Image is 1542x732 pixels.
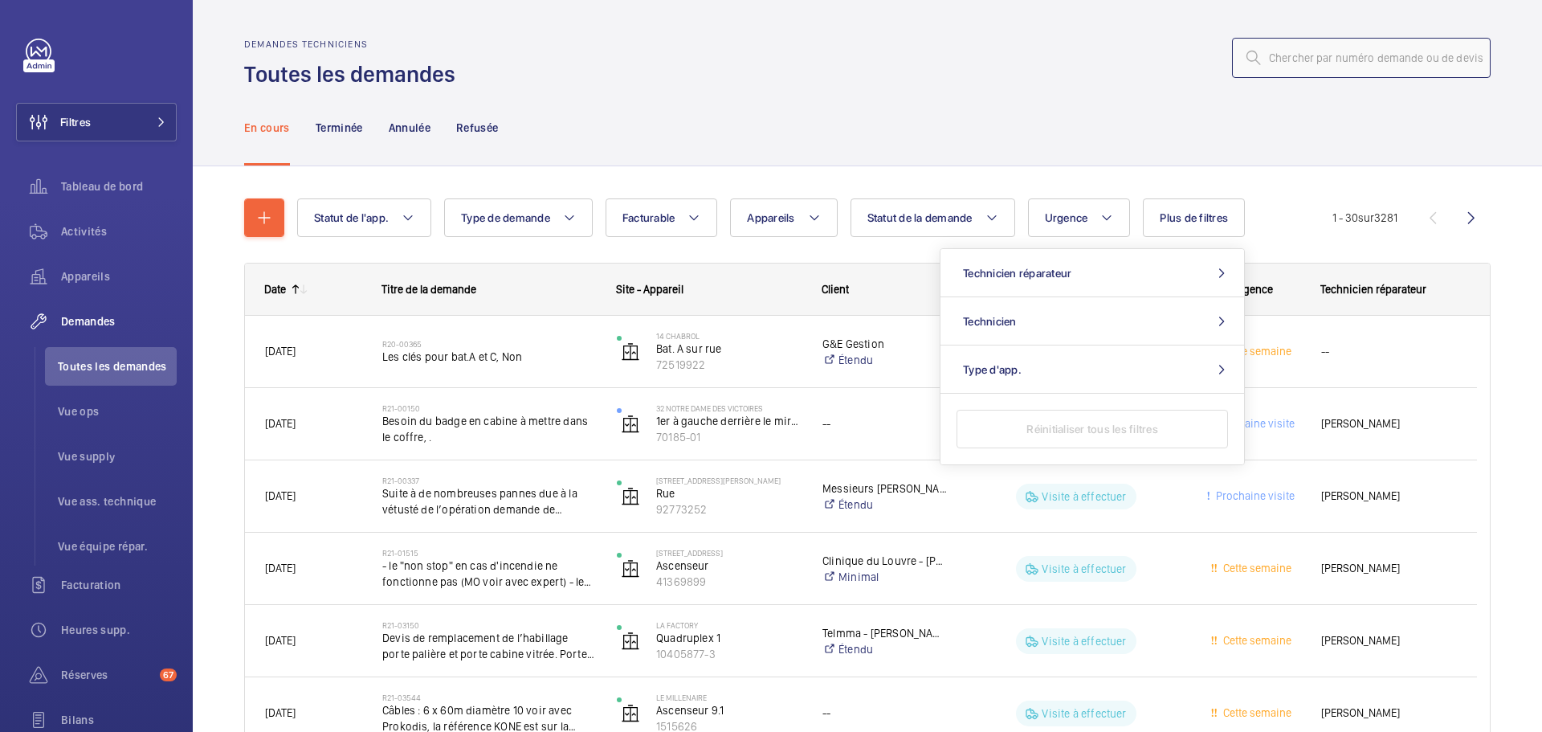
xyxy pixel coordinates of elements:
span: [DATE] [265,706,296,719]
p: Visite à effectuer [1042,705,1126,722]
a: Minimal [822,569,948,585]
h2: R21-01515 [382,548,596,558]
span: sur [1358,211,1374,224]
p: Annulée [389,120,430,136]
h1: Toutes les demandes [244,59,465,89]
button: Type de demande [444,198,593,237]
img: elevator.svg [621,487,640,506]
a: Étendu [822,641,948,657]
p: 32 NOTRE DAME DES VICTOIRES [656,403,802,413]
p: 41369899 [656,574,802,590]
button: Filtres [16,103,177,141]
p: En cours [244,120,290,136]
span: Vue équipe répar. [58,538,177,554]
span: Urgence [1232,283,1273,296]
p: Clinique du Louvre - [PERSON_NAME] [822,553,948,569]
button: Statut de l'app. [297,198,431,237]
img: elevator.svg [621,559,640,579]
button: Type d'app. [940,346,1244,394]
span: Vue supply [58,448,177,464]
p: 70185-01 [656,429,802,445]
span: [DATE] [265,489,296,502]
span: 67 [160,669,177,681]
input: Chercher par numéro demande ou de devis [1232,38,1491,78]
p: [STREET_ADDRESS][PERSON_NAME] [656,476,802,485]
span: Plus de filtres [1160,211,1228,224]
span: Technicien réparateur [963,267,1071,280]
p: 14 Chabrol [656,331,802,341]
span: Urgence [1045,211,1088,224]
span: Client [822,283,849,296]
span: Bilans [61,712,177,728]
span: Toutes les demandes [58,358,177,374]
span: Titre de la demande [381,283,476,296]
span: [PERSON_NAME] [1321,704,1457,722]
span: Besoin du badge en cabine à mettre dans le coffre, . [382,413,596,445]
span: Vue ops [58,403,177,419]
span: Suite à de nombreuses pannes due à la vétusté de l’opération demande de remplacement de porte cab... [382,485,596,517]
span: Tableau de bord [61,178,177,194]
img: elevator.svg [621,632,640,651]
div: Date [264,283,286,296]
p: 1er à gauche derrière le mirroir [656,413,802,429]
div: -- [822,415,948,433]
h2: R21-03544 [382,693,596,702]
span: Facturation [61,577,177,593]
p: 10405877-3 [656,646,802,662]
span: Site - Appareil [616,283,683,296]
button: Urgence [1028,198,1131,237]
img: elevator.svg [621,704,640,723]
span: Cette semaine [1220,562,1291,575]
span: Statut de la demande [867,211,973,224]
span: Les clés pour bat.A et C, Non [382,349,596,365]
span: [PERSON_NAME] [1321,487,1457,505]
span: [DATE] [265,417,296,430]
span: - le "non stop" en cas d'incendie ne fonctionne pas (MO voir avec expert) - les boutons palier ne... [382,558,596,590]
span: Statut de l'app. [314,211,389,224]
p: 72519922 [656,357,802,373]
span: -- [1321,342,1457,361]
span: Cette semaine [1220,345,1291,358]
p: Quadruplex 1 [656,630,802,646]
p: Telmma - [PERSON_NAME] [822,625,948,641]
span: Appareils [61,268,177,284]
h2: R21-00150 [382,403,596,413]
span: Technicien réparateur [1320,283,1426,296]
h2: Demandes techniciens [244,39,465,50]
p: Visite à effectuer [1042,561,1126,577]
button: Plus de filtres [1143,198,1245,237]
span: Réserves [61,667,153,683]
span: Appareils [747,211,794,224]
span: [PERSON_NAME] [1321,559,1457,578]
a: Étendu [822,352,948,368]
span: Technicien [963,315,1017,328]
h2: R21-03150 [382,620,596,630]
h2: R21-00337 [382,476,596,485]
div: -- [822,704,948,722]
span: Cette semaine [1220,634,1291,647]
p: G&E Gestion [822,336,948,352]
span: [DATE] [265,634,296,647]
p: La Factory [656,620,802,630]
span: Prochaine visite [1213,489,1295,502]
button: Technicien réparateur [940,249,1244,297]
span: [DATE] [265,562,296,575]
h2: R20-00365 [382,339,596,349]
p: Bat. A sur rue [656,341,802,357]
img: elevator.svg [621,342,640,362]
span: Prochaine visite [1213,417,1295,430]
p: Rue [656,485,802,501]
button: Facturable [606,198,718,237]
span: [PERSON_NAME] [1321,415,1457,433]
p: [STREET_ADDRESS] [656,548,802,558]
a: Étendu [822,497,948,513]
button: Réinitialiser tous les filtres [957,410,1228,448]
span: [PERSON_NAME] [1321,632,1457,650]
span: Type d'app. [963,363,1022,376]
span: Cette semaine [1220,706,1291,719]
button: Appareils [730,198,837,237]
span: Devis de remplacement de l’habillage porte palière et porte cabine vitrée. Porte Sematic B.goods ... [382,630,596,662]
p: Terminée [316,120,363,136]
button: Technicien [940,297,1244,346]
span: 1 - 30 3281 [1332,212,1397,223]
